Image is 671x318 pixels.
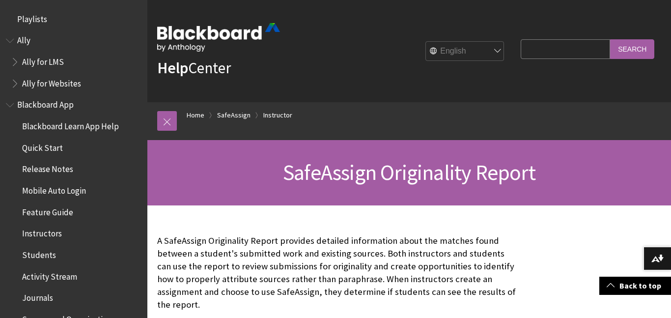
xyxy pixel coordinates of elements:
a: Back to top [599,277,671,295]
span: Mobile Auto Login [22,182,86,196]
span: Ally for LMS [22,54,64,67]
nav: Book outline for Anthology Ally Help [6,32,141,92]
span: Activity Stream [22,268,77,282]
span: Release Notes [22,161,73,174]
a: Home [187,109,204,121]
select: Site Language Selector [426,42,504,61]
span: Playlists [17,11,47,24]
span: Students [22,247,56,260]
p: A SafeAssign Originality Report provides detailed information about the matches found between a s... [157,234,516,312]
a: SafeAssign [217,109,251,121]
span: SafeAssign Originality Report [283,159,535,186]
img: Blackboard by Anthology [157,23,280,52]
span: Quick Start [22,140,63,153]
span: Feature Guide [22,204,73,217]
nav: Book outline for Playlists [6,11,141,28]
span: Ally for Websites [22,75,81,88]
span: Blackboard App [17,97,74,110]
span: Blackboard Learn App Help [22,118,119,131]
span: Ally [17,32,30,46]
input: Search [610,39,654,58]
a: HelpCenter [157,58,231,78]
strong: Help [157,58,188,78]
span: Journals [22,290,53,303]
span: Instructors [22,226,62,239]
a: Instructor [263,109,292,121]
